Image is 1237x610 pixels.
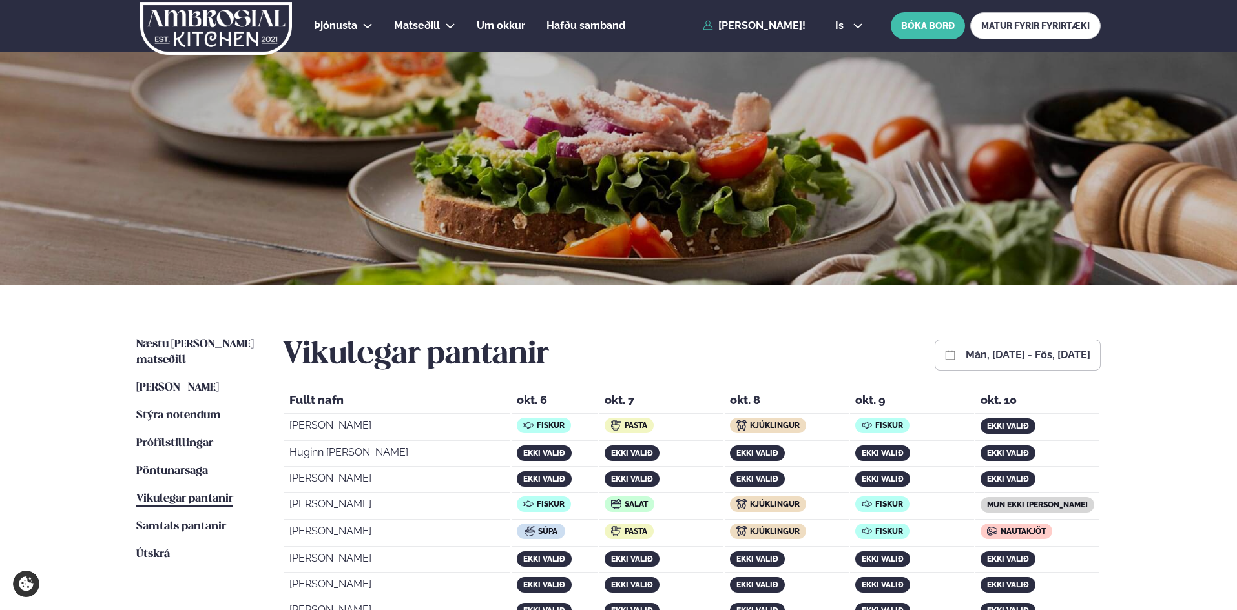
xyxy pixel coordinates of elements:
img: icon img [862,420,872,431]
td: [PERSON_NAME] [284,468,510,493]
img: icon img [987,526,997,536]
td: Huginn [PERSON_NAME] [284,442,510,467]
a: Matseðill [394,18,440,34]
span: Fiskur [537,421,565,430]
img: icon img [611,526,621,536]
span: Vikulegar pantanir [136,493,233,504]
a: Pöntunarsaga [136,463,208,479]
span: is [835,21,847,31]
img: icon img [862,499,872,509]
span: ekki valið [523,449,565,458]
th: okt. 10 [975,390,1099,414]
a: [PERSON_NAME] [136,380,219,396]
img: icon img [611,499,621,509]
span: ekki valið [987,474,1029,483]
span: Kjúklingur [750,500,800,509]
img: icon img [736,420,747,431]
a: Samtals pantanir [136,519,226,534]
span: mun ekki [PERSON_NAME] [987,500,1088,509]
span: ekki valið [862,554,904,564]
span: Samtals pantanir [136,521,226,532]
img: icon img [523,499,534,509]
span: Kjúklingur [750,527,800,536]
span: Prófílstillingar [136,438,213,449]
span: Nautakjöt [1001,527,1046,536]
a: MATUR FYRIR FYRIRTÆKI [970,12,1101,39]
span: ekki valið [611,474,653,483]
img: icon img [736,499,747,509]
span: Næstu [PERSON_NAME] matseðill [136,339,254,365]
td: [PERSON_NAME] [284,494,510,520]
a: Hafðu samband [546,18,625,34]
img: icon img [611,420,621,431]
span: Fiskur [875,527,903,536]
span: Súpa [538,527,557,536]
button: is [825,21,873,31]
a: Cookie settings [13,571,39,597]
button: mán, [DATE] - fös, [DATE] [966,350,1090,360]
img: icon img [862,526,872,536]
span: ekki valið [736,554,778,564]
span: Pasta [625,421,647,430]
a: Þjónusta [314,18,357,34]
span: ekki valið [736,449,778,458]
img: icon img [525,526,535,536]
th: okt. 8 [725,390,849,414]
span: ekki valið [987,449,1029,458]
span: Fiskur [875,421,903,430]
span: Um okkur [477,19,525,32]
a: [PERSON_NAME]! [703,20,806,32]
span: Salat [625,500,648,509]
img: icon img [736,526,747,536]
th: okt. 6 [512,390,598,414]
span: ekki valið [987,554,1029,564]
span: ekki valið [862,449,904,458]
a: Prófílstillingar [136,436,213,451]
span: Fiskur [875,500,903,509]
span: ekki valið [862,580,904,589]
span: [PERSON_NAME] [136,382,219,393]
span: Fiskur [537,500,565,509]
td: [PERSON_NAME] [284,521,510,547]
span: ekki valið [523,474,565,483]
span: ekki valið [862,474,904,483]
td: [PERSON_NAME] [284,548,510,573]
span: ekki valið [611,580,653,589]
span: ekki valið [611,449,653,458]
span: Útskrá [136,549,170,560]
img: logo [139,2,293,55]
span: Hafðu samband [546,19,625,32]
span: ekki valið [736,474,778,483]
a: Útskrá [136,547,170,562]
span: ekki valið [611,554,653,564]
th: Fullt nafn [284,390,510,414]
th: okt. 9 [850,390,974,414]
button: BÓKA BORÐ [891,12,965,39]
span: ekki valið [736,580,778,589]
a: Um okkur [477,18,525,34]
span: Matseðill [394,19,440,32]
th: okt. 7 [599,390,723,414]
td: [PERSON_NAME] [284,415,510,441]
a: Vikulegar pantanir [136,491,233,507]
span: Kjúklingur [750,421,800,430]
span: Pasta [625,527,647,536]
span: ekki valið [523,554,565,564]
span: ekki valið [523,580,565,589]
img: icon img [523,420,534,431]
span: Stýra notendum [136,410,221,421]
span: Pöntunarsaga [136,465,208,476]
a: Stýra notendum [136,408,221,423]
a: Næstu [PERSON_NAME] matseðill [136,337,257,368]
h2: Vikulegar pantanir [283,337,549,373]
td: [PERSON_NAME] [284,574,510,598]
span: ekki valið [987,422,1029,431]
span: Þjónusta [314,19,357,32]
span: ekki valið [987,580,1029,589]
